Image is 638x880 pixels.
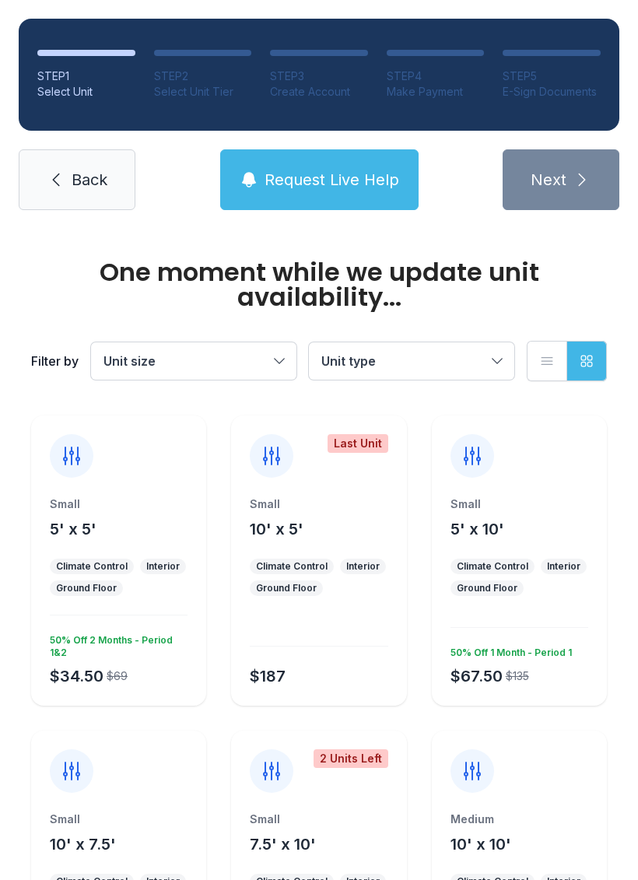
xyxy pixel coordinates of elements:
div: $69 [107,668,128,684]
div: Climate Control [457,560,528,573]
span: 7.5' x 10' [250,835,316,854]
span: Request Live Help [265,169,399,191]
div: Select Unit Tier [154,84,252,100]
div: Interior [146,560,180,573]
span: Unit type [321,353,376,369]
span: Unit size [103,353,156,369]
div: $135 [506,668,529,684]
button: 7.5' x 10' [250,833,316,855]
div: Interior [547,560,580,573]
div: STEP 1 [37,68,135,84]
span: Next [531,169,566,191]
span: 5' x 10' [450,520,504,538]
div: Last Unit [328,434,388,453]
div: Interior [346,560,380,573]
div: Small [50,496,188,512]
div: Climate Control [256,560,328,573]
button: 10' x 7.5' [50,833,116,855]
div: $67.50 [450,665,503,687]
button: 5' x 5' [50,518,96,540]
div: $187 [250,665,286,687]
div: Create Account [270,84,368,100]
div: Select Unit [37,84,135,100]
span: 10' x 10' [450,835,511,854]
span: 5' x 5' [50,520,96,538]
div: Small [250,812,387,827]
span: 10' x 7.5' [50,835,116,854]
div: STEP 2 [154,68,252,84]
div: STEP 3 [270,68,368,84]
span: Back [72,169,107,191]
div: STEP 5 [503,68,601,84]
button: 10' x 10' [450,833,511,855]
div: 2 Units Left [314,749,388,768]
div: Small [250,496,387,512]
button: 10' x 5' [250,518,303,540]
div: Ground Floor [457,582,517,594]
span: 10' x 5' [250,520,303,538]
div: Filter by [31,352,79,370]
div: Climate Control [56,560,128,573]
div: E-Sign Documents [503,84,601,100]
div: STEP 4 [387,68,485,84]
div: $34.50 [50,665,103,687]
div: Make Payment [387,84,485,100]
div: Small [50,812,188,827]
div: One moment while we update unit availability... [31,260,607,310]
div: Small [450,496,588,512]
div: 50% Off 1 Month - Period 1 [444,640,572,659]
div: Ground Floor [56,582,117,594]
button: Unit type [309,342,514,380]
button: 5' x 10' [450,518,504,540]
div: Medium [450,812,588,827]
div: Ground Floor [256,582,317,594]
div: 50% Off 2 Months - Period 1&2 [44,628,188,659]
button: Unit size [91,342,296,380]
